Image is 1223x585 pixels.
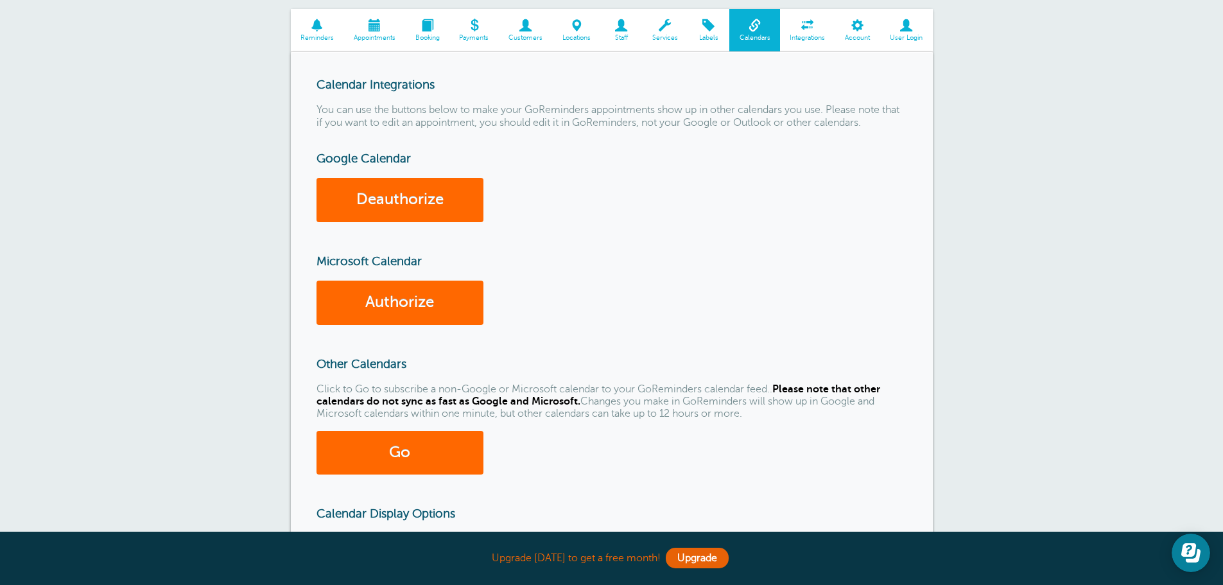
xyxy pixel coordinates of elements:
h3: Other Calendars [317,357,907,371]
span: Integrations [786,34,829,42]
span: User Login [887,34,926,42]
a: Services [642,9,688,52]
a: Deauthorize [317,178,483,222]
span: Booking [412,34,443,42]
span: Appointments [350,34,399,42]
a: Reminders [291,9,344,52]
span: Payments [456,34,492,42]
span: Calendars [736,34,774,42]
h3: Calendar Display Options [317,507,907,521]
a: Customers [499,9,553,52]
a: Locations [553,9,601,52]
p: You can use the buttons below to make your GoReminders appointments show up in other calendars yo... [317,104,907,128]
div: Upgrade [DATE] to get a free month! [291,545,933,572]
a: Authorize [317,281,483,325]
a: Upgrade [666,548,729,568]
strong: Please note that other calendars do not sync as fast as Google and Microsoft. [317,383,880,407]
h3: Microsoft Calendar [317,254,907,268]
a: Payments [449,9,499,52]
span: Staff [607,34,636,42]
a: Appointments [343,9,405,52]
a: Account [835,9,880,52]
a: Go [317,431,483,475]
p: Click to Go to subscribe a non-Google or Microsoft calendar to your GoReminders calendar feed.. C... [317,383,907,421]
a: User Login [880,9,933,52]
iframe: Resource center [1172,534,1210,572]
span: Account [842,34,874,42]
a: Booking [405,9,449,52]
h3: Calendar Integrations [317,78,907,92]
a: Staff [600,9,642,52]
span: Labels [694,34,723,42]
a: Integrations [780,9,835,52]
a: Labels [688,9,729,52]
h3: Google Calendar [317,152,907,166]
span: Customers [505,34,546,42]
span: Services [648,34,681,42]
span: Reminders [297,34,338,42]
span: Locations [559,34,594,42]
